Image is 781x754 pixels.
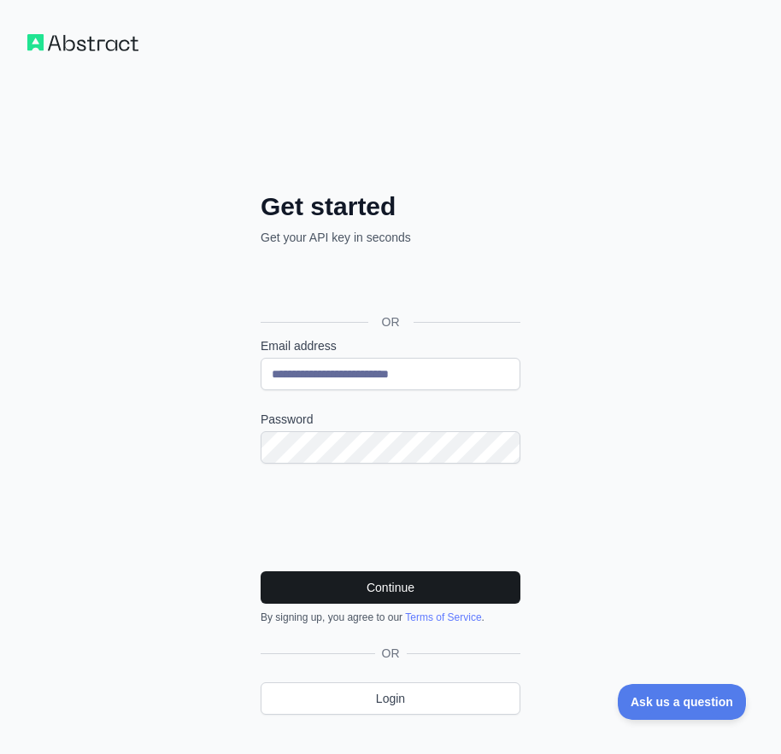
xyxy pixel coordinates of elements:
iframe: reCAPTCHA [261,484,520,551]
p: Get your API key in seconds [261,229,520,246]
label: Email address [261,337,520,354]
div: By signing up, you agree to our . [261,611,520,624]
h2: Get started [261,191,520,222]
img: Workflow [27,34,138,51]
label: Password [261,411,520,428]
iframe: Toggle Customer Support [618,684,747,720]
iframe: Sign in with Google Button [252,265,526,302]
span: OR [375,645,407,662]
a: Login [261,682,520,715]
span: OR [368,313,414,330]
a: Terms of Service [405,611,481,623]
button: Continue [261,571,520,604]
